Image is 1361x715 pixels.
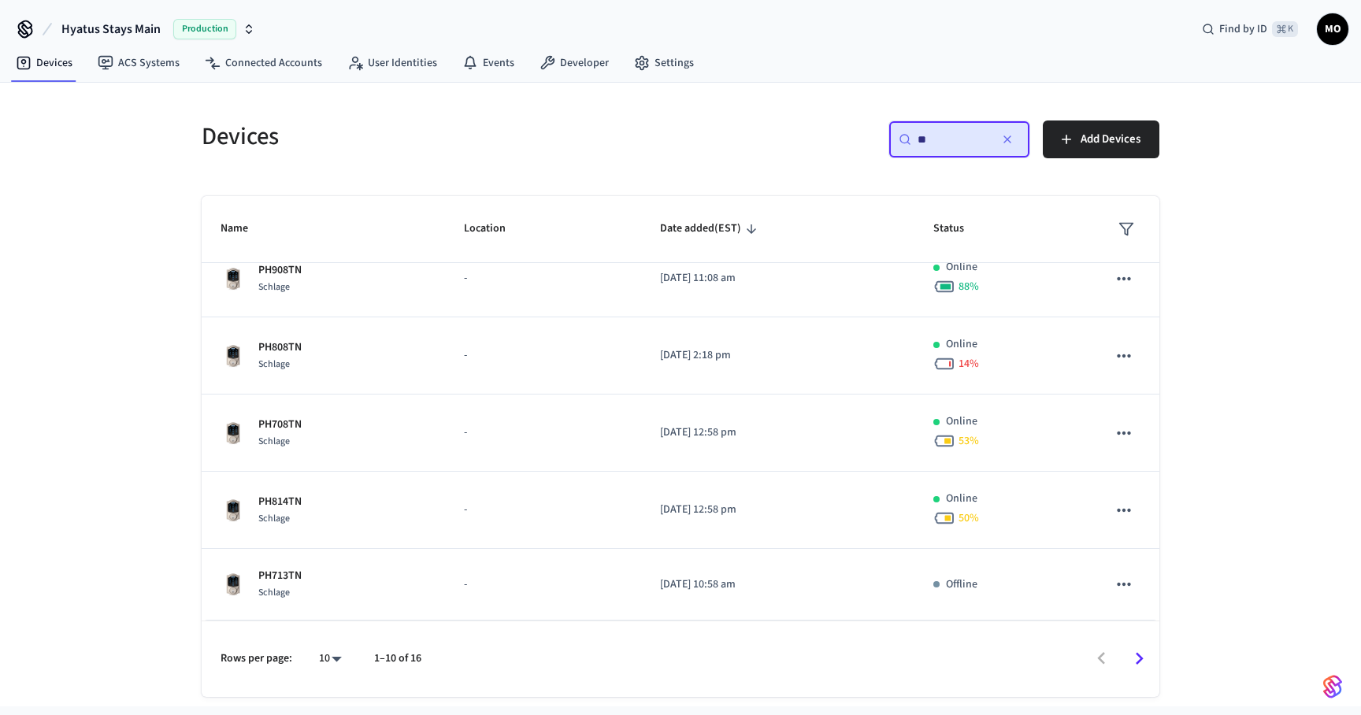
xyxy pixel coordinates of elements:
[1323,674,1342,699] img: SeamLogoGradient.69752ec5.svg
[221,650,292,667] p: Rows per page:
[464,270,622,287] p: -
[464,347,622,364] p: -
[527,49,621,77] a: Developer
[1081,129,1140,150] span: Add Devices
[1043,120,1159,158] button: Add Devices
[258,417,302,433] p: PH708TN
[173,19,236,39] span: Production
[258,586,290,599] span: Schlage
[959,510,979,526] span: 50 %
[946,259,977,276] p: Online
[464,217,526,241] span: Location
[61,20,161,39] span: Hyatus Stays Main
[258,568,302,584] p: PH713TN
[959,433,979,449] span: 53 %
[660,217,762,241] span: Date added(EST)
[258,357,290,371] span: Schlage
[464,502,622,518] p: -
[946,413,977,430] p: Online
[660,347,896,364] p: [DATE] 2:18 pm
[258,339,302,356] p: PH808TN
[946,576,977,593] p: Offline
[1272,21,1298,37] span: ⌘ K
[85,49,192,77] a: ACS Systems
[374,650,421,667] p: 1–10 of 16
[335,49,450,77] a: User Identities
[258,262,302,279] p: PH908TN
[3,49,85,77] a: Devices
[464,424,622,441] p: -
[946,491,977,507] p: Online
[959,279,979,295] span: 88 %
[1189,15,1311,43] div: Find by ID⌘ K
[202,120,671,153] h5: Devices
[933,217,985,241] span: Status
[1317,13,1348,45] button: MO
[464,576,622,593] p: -
[621,49,706,77] a: Settings
[221,266,246,291] img: Schlage Sense Smart Deadbolt with Camelot Trim, Front
[258,435,290,448] span: Schlage
[221,572,246,597] img: Schlage Sense Smart Deadbolt with Camelot Trim, Front
[1318,15,1347,43] span: MO
[258,280,290,294] span: Schlage
[221,217,269,241] span: Name
[660,576,896,593] p: [DATE] 10:58 am
[221,420,246,446] img: Schlage Sense Smart Deadbolt with Camelot Trim, Front
[221,498,246,523] img: Schlage Sense Smart Deadbolt with Camelot Trim, Front
[660,502,896,518] p: [DATE] 12:58 pm
[660,270,896,287] p: [DATE] 11:08 am
[192,49,335,77] a: Connected Accounts
[450,49,527,77] a: Events
[1121,640,1158,677] button: Go to next page
[258,512,290,525] span: Schlage
[660,424,896,441] p: [DATE] 12:58 pm
[959,356,979,372] span: 14 %
[221,343,246,369] img: Schlage Sense Smart Deadbolt with Camelot Trim, Front
[946,336,977,353] p: Online
[1219,21,1267,37] span: Find by ID
[258,494,302,510] p: PH814TN
[311,647,349,670] div: 10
